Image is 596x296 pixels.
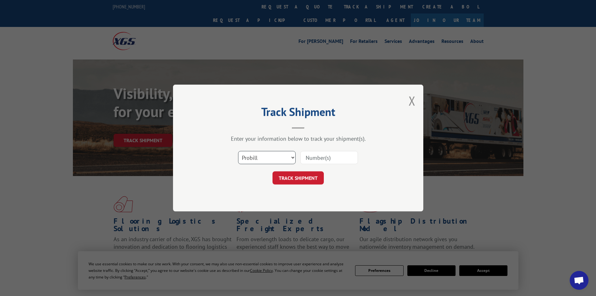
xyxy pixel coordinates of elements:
input: Number(s) [300,151,358,164]
div: Enter your information below to track your shipment(s). [204,135,392,142]
h2: Track Shipment [204,107,392,119]
button: Close modal [409,92,415,109]
button: TRACK SHIPMENT [273,171,324,184]
div: Open chat [570,271,588,290]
